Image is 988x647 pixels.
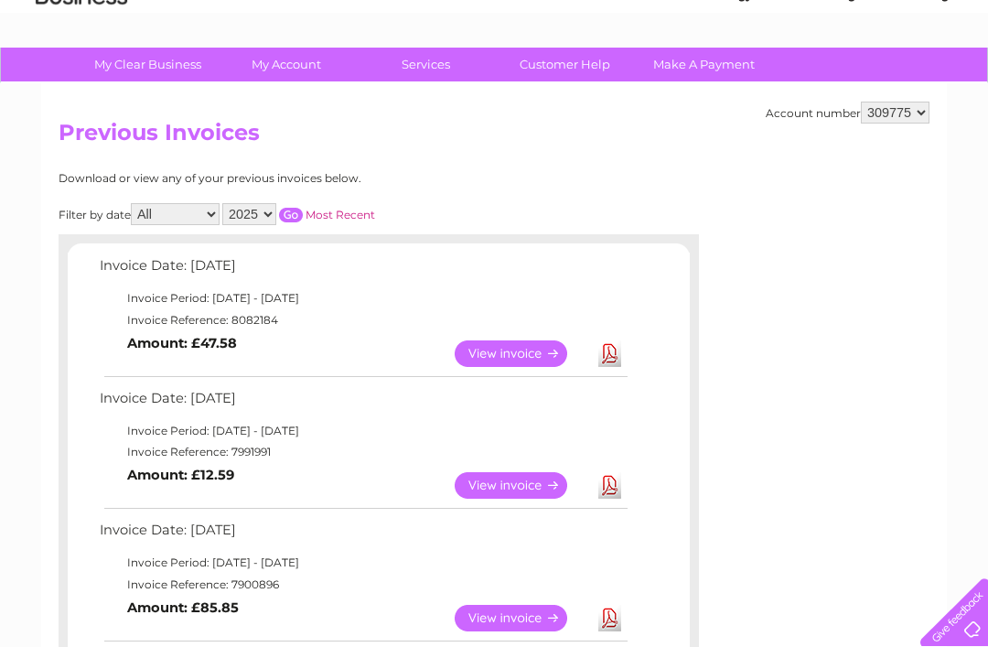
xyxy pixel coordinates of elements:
[127,467,234,483] b: Amount: £12.59
[95,552,630,574] td: Invoice Period: [DATE] - [DATE]
[628,48,779,81] a: Make A Payment
[59,203,539,225] div: Filter by date
[95,309,630,331] td: Invoice Reference: 8082184
[763,78,818,92] a: Telecoms
[127,335,237,351] b: Amount: £47.58
[59,120,929,155] h2: Previous Invoices
[95,287,630,309] td: Invoice Period: [DATE] - [DATE]
[95,441,630,463] td: Invoice Reference: 7991991
[95,518,630,552] td: Invoice Date: [DATE]
[63,10,928,89] div: Clear Business is a trading name of Verastar Limited (registered in [GEOGRAPHIC_DATA] No. 3667643...
[766,102,929,124] div: Account number
[95,574,630,596] td: Invoice Reference: 7900896
[455,605,589,631] a: View
[350,48,501,81] a: Services
[211,48,362,81] a: My Account
[95,253,630,287] td: Invoice Date: [DATE]
[59,172,539,185] div: Download or view any of your previous invoices below.
[598,472,621,499] a: Download
[489,48,640,81] a: Customer Help
[455,340,589,367] a: View
[95,386,630,420] td: Invoice Date: [DATE]
[306,208,375,221] a: Most Recent
[72,48,223,81] a: My Clear Business
[598,605,621,631] a: Download
[643,9,769,32] a: 0333 014 3131
[95,420,630,442] td: Invoice Period: [DATE] - [DATE]
[928,78,971,92] a: Log out
[127,599,239,616] b: Amount: £85.85
[35,48,128,103] img: logo.png
[666,78,701,92] a: Water
[598,340,621,367] a: Download
[455,472,589,499] a: View
[829,78,855,92] a: Blog
[712,78,752,92] a: Energy
[866,78,911,92] a: Contact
